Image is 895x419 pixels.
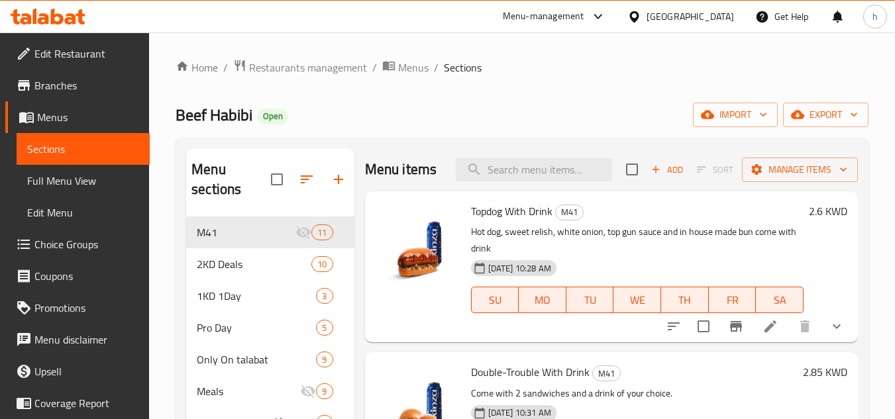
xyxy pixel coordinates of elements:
span: SA [761,291,798,310]
div: Meals9 [186,375,354,407]
button: Branch-specific-item [720,310,752,342]
span: Select to update [690,312,717,340]
a: Home [176,60,218,75]
span: M41 [593,366,620,381]
span: Edit Restaurant [34,46,139,62]
span: 11 [312,226,332,239]
div: 1KD 1Day3 [186,280,354,312]
h6: 2.6 KWD [809,202,847,220]
span: Sections [444,60,482,75]
h6: 2.85 KWD [803,363,847,381]
svg: Show Choices [829,318,845,334]
span: Double-Trouble With Drink [471,362,590,382]
span: Topdog With Drink [471,201,553,221]
span: M41 [556,205,583,220]
span: Meals [197,383,300,399]
li: / [372,60,377,75]
a: Menus [5,101,150,133]
button: SU [471,287,519,313]
span: import [704,107,767,123]
div: 2KD Deals10 [186,248,354,280]
button: MO [519,287,566,313]
div: items [311,256,333,272]
button: sort-choices [658,310,690,342]
a: Full Menu View [17,165,150,197]
span: 1KD 1Day [197,288,316,304]
div: items [311,224,333,240]
button: import [693,103,778,127]
span: Pro Day [197,320,316,336]
button: Add section [323,163,354,195]
span: Branches [34,77,139,93]
div: M41 [592,365,621,381]
span: Choice Groups [34,236,139,252]
button: export [783,103,869,127]
span: Manage items [753,162,847,178]
span: TU [572,291,609,310]
a: Coverage Report [5,387,150,419]
button: WE [613,287,661,313]
div: M41 [555,205,584,220]
div: Only On talabat9 [186,344,354,375]
span: Menu disclaimer [34,332,139,348]
span: Open [258,111,288,122]
div: [GEOGRAPHIC_DATA] [647,9,734,24]
span: Add [649,162,685,177]
span: Select all sections [263,165,291,193]
h2: Menu sections [191,160,270,199]
span: 10 [312,258,332,271]
button: FR [709,287,757,313]
button: SA [756,287,804,313]
a: Coupons [5,260,150,292]
span: Edit Menu [27,205,139,220]
div: Pro Day5 [186,312,354,344]
div: Menu-management [503,9,584,24]
span: h [872,9,878,24]
button: Add [646,160,688,180]
span: [DATE] 10:31 AM [483,406,556,419]
span: Select section first [688,160,742,180]
span: Upsell [34,363,139,379]
span: Full Menu View [27,173,139,189]
button: delete [789,310,821,342]
h2: Menu items [365,160,437,179]
span: Beef Habibi [176,100,252,130]
span: Add item [646,160,688,180]
a: Branches [5,70,150,101]
a: Upsell [5,355,150,387]
span: M41 [197,224,295,240]
li: / [223,60,228,75]
a: Restaurants management [233,59,367,76]
span: Restaurants management [249,60,367,75]
a: Edit Menu [17,197,150,228]
a: Edit Restaurant [5,38,150,70]
span: MO [524,291,561,310]
button: TU [566,287,614,313]
span: 9 [317,385,332,398]
button: show more [821,310,853,342]
a: Menu disclaimer [5,324,150,355]
span: 2KD Deals [197,256,311,272]
input: search [456,158,612,181]
span: Coupons [34,268,139,284]
button: TH [661,287,709,313]
button: Manage items [742,158,858,182]
span: Coverage Report [34,395,139,411]
span: Menus [37,109,139,125]
div: items [316,351,333,367]
div: M4111 [186,216,354,248]
span: Sort sections [291,163,323,195]
div: items [316,320,333,336]
span: SU [477,291,514,310]
span: 3 [317,290,332,303]
span: [DATE] 10:28 AM [483,262,556,275]
svg: Inactive section [300,383,316,399]
span: export [794,107,858,123]
svg: Inactive section [295,224,311,240]
div: items [316,288,333,304]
